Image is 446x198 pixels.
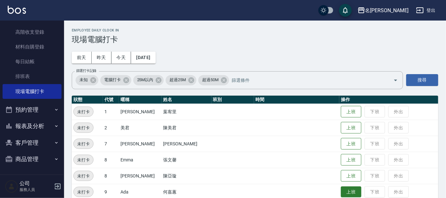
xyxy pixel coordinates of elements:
[3,151,62,168] button: 商品管理
[162,104,211,120] td: 葉宥里
[3,101,62,118] button: 預約管理
[8,6,26,14] img: Logo
[103,104,119,120] td: 1
[341,186,361,198] button: 上班
[254,96,339,104] th: 時間
[76,68,96,73] label: 篩選打卡記錄
[341,138,361,150] button: 上班
[20,180,52,187] h5: 公司
[339,96,438,104] th: 操作
[365,6,409,14] div: 名[PERSON_NAME]
[74,108,93,115] span: 未打卡
[74,173,93,179] span: 未打卡
[72,52,92,64] button: 前天
[355,4,411,17] button: 名[PERSON_NAME]
[72,96,103,104] th: 狀態
[198,77,222,83] span: 超過50M
[119,96,161,104] th: 暱稱
[198,75,229,85] div: 超過50M
[211,96,254,104] th: 班別
[74,125,93,131] span: 未打卡
[103,152,119,168] td: 8
[103,168,119,184] td: 8
[103,120,119,136] td: 2
[131,52,155,64] button: [DATE]
[341,154,361,166] button: 上班
[92,52,111,64] button: 昨天
[341,170,361,182] button: 上班
[103,136,119,152] td: 7
[162,120,211,136] td: 陳美君
[414,4,438,16] button: 登出
[3,84,62,99] a: 現場電腦打卡
[76,77,92,83] span: 未知
[74,141,93,147] span: 未打卡
[76,75,98,85] div: 未知
[230,74,382,86] input: 篩選條件
[74,189,93,195] span: 未打卡
[119,104,161,120] td: [PERSON_NAME]
[341,106,361,118] button: 上班
[162,168,211,184] td: 陳亞璇
[162,152,211,168] td: 張文馨
[3,134,62,151] button: 客戶管理
[162,136,211,152] td: [PERSON_NAME]
[3,69,62,84] a: 排班表
[5,180,18,193] img: Person
[133,75,164,85] div: 25M以內
[3,118,62,134] button: 報表及分析
[100,77,125,83] span: 電腦打卡
[100,75,131,85] div: 電腦打卡
[391,75,401,85] button: Open
[119,168,161,184] td: [PERSON_NAME]
[119,136,161,152] td: [PERSON_NAME]
[119,120,161,136] td: 美君
[406,74,438,86] button: 搜尋
[341,122,361,134] button: 上班
[111,52,131,64] button: 今天
[74,157,93,163] span: 未打卡
[72,35,438,44] h3: 現場電腦打卡
[339,4,352,17] button: save
[3,54,62,69] a: 每日結帳
[162,96,211,104] th: 姓名
[166,77,190,83] span: 超過25M
[119,152,161,168] td: Emma
[20,187,52,193] p: 服務人員
[3,25,62,39] a: 高階收支登錄
[133,77,157,83] span: 25M以內
[103,96,119,104] th: 代號
[166,75,196,85] div: 超過25M
[3,39,62,54] a: 材料自購登錄
[72,28,438,32] h2: Employee Daily Clock In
